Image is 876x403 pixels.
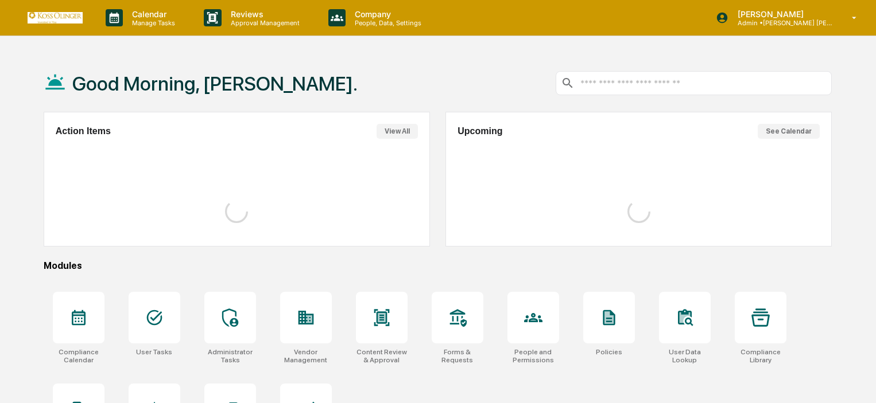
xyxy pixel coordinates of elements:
p: People, Data, Settings [346,19,427,27]
div: People and Permissions [507,348,559,364]
div: Content Review & Approval [356,348,408,364]
div: Compliance Library [735,348,786,364]
div: Vendor Management [280,348,332,364]
div: Compliance Calendar [53,348,104,364]
h2: Action Items [56,126,111,136]
div: Policies [596,348,622,356]
p: Company [346,9,427,19]
div: Modules [44,260,832,271]
button: See Calendar [758,124,820,139]
p: [PERSON_NAME] [728,9,835,19]
div: User Data Lookup [659,348,711,364]
div: User Tasks [136,348,172,356]
img: logo [28,12,83,23]
p: Manage Tasks [123,19,181,27]
div: Administrator Tasks [204,348,256,364]
h2: Upcoming [458,126,502,136]
p: Calendar [123,9,181,19]
p: Admin • [PERSON_NAME] [PERSON_NAME] Consulting, LLC [728,19,835,27]
div: Forms & Requests [432,348,483,364]
button: View All [377,124,418,139]
h1: Good Morning, [PERSON_NAME]. [72,72,358,95]
p: Reviews [222,9,305,19]
p: Approval Management [222,19,305,27]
